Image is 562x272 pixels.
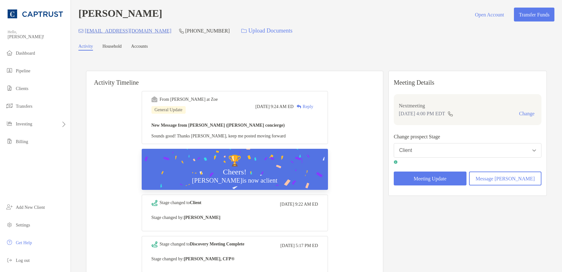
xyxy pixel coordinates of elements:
[151,255,318,263] p: Stage changed by:
[281,243,295,248] span: [DATE]
[241,29,247,33] img: button icon
[16,51,35,56] span: Dashboard
[102,44,122,51] a: Household
[225,154,244,167] div: 🏆
[16,258,30,263] span: Log out
[151,241,157,247] img: Event icon
[295,202,318,207] span: 9:22 AM ED
[85,27,171,35] p: [EMAIL_ADDRESS][DOMAIN_NAME]
[470,8,509,21] button: Open Account
[8,34,67,39] span: [PERSON_NAME]!
[394,143,541,158] button: Client
[16,205,45,210] span: Add New Client
[86,71,383,86] h6: Activity Timeline
[237,24,296,38] a: Upload Documents
[280,202,294,207] span: [DATE]
[131,44,148,51] a: Accounts
[151,123,285,128] b: New Message from [PERSON_NAME] ([PERSON_NAME] concierge)
[16,223,30,227] span: Settings
[514,8,554,21] button: Transfer Funds
[271,104,293,109] span: 9:24 AM ED
[16,240,32,245] span: Get Help
[190,200,201,205] b: Client
[160,242,244,247] div: Stage changed to
[394,79,541,87] p: Meeting Details
[16,139,28,144] span: Billing
[160,200,201,205] div: Stage changed to
[293,103,313,110] div: Reply
[185,27,230,35] p: [PHONE_NUMBER]
[179,28,184,33] img: Phone Icon
[297,105,301,109] img: Reply icon
[160,97,218,102] div: From [PERSON_NAME] at Zoe
[78,29,83,33] img: Email Icon
[399,110,445,118] p: [DATE] 4:00 PM EDT
[16,69,30,73] span: Pipeline
[220,167,249,177] div: Cheers!
[16,122,32,126] span: Investing
[6,239,13,246] img: get-help icon
[6,84,13,92] img: clients icon
[394,160,398,164] img: tooltip
[296,243,318,248] span: 5:17 PM ED
[399,102,536,110] p: Next meeting
[151,134,286,138] span: Sounds good! Thanks [PERSON_NAME], keep me posted moving forward
[399,148,412,153] div: Client
[151,214,318,221] p: Stage changed by:
[6,49,13,57] img: dashboard icon
[142,149,328,203] img: Confetti
[6,256,13,264] img: logout icon
[6,221,13,228] img: settings icon
[6,203,13,211] img: add_new_client icon
[16,104,32,109] span: Transfers
[184,215,220,220] b: [PERSON_NAME]
[6,120,13,127] img: investing icon
[394,133,541,141] p: Change prospect Stage
[469,172,542,185] button: Message [PERSON_NAME]
[78,44,93,51] a: Activity
[190,242,244,246] b: Discovery Meeting Complete
[16,86,28,91] span: Clients
[8,3,63,25] img: CAPTRUST Logo
[78,8,162,21] h4: [PERSON_NAME]
[151,96,157,102] img: Event icon
[263,177,277,184] b: client
[6,102,13,110] img: transfers icon
[6,67,13,74] img: pipeline icon
[184,257,235,261] b: [PERSON_NAME], CFP®
[151,106,186,114] div: General Update
[448,111,453,116] img: communication type
[256,104,270,109] span: [DATE]
[189,177,280,184] div: [PERSON_NAME] is now a
[517,111,536,117] button: Change
[6,137,13,145] img: billing icon
[394,172,466,185] button: Meeting Update
[151,200,157,206] img: Event icon
[532,149,536,152] img: Open dropdown arrow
